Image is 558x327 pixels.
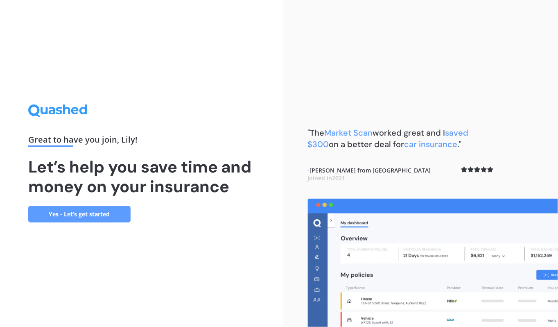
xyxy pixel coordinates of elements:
[404,139,458,150] span: car insurance
[308,127,469,150] b: "The worked great and I on a better deal for ."
[308,174,346,182] span: Joined in 2021
[308,127,469,150] span: saved $300
[28,157,255,196] h1: Let’s help you save time and money on your insurance
[325,127,373,138] span: Market Scan
[28,206,131,223] a: Yes - Let’s get started
[28,136,255,147] div: Great to have you join , Lily !
[308,166,431,182] b: - [PERSON_NAME] from [GEOGRAPHIC_DATA]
